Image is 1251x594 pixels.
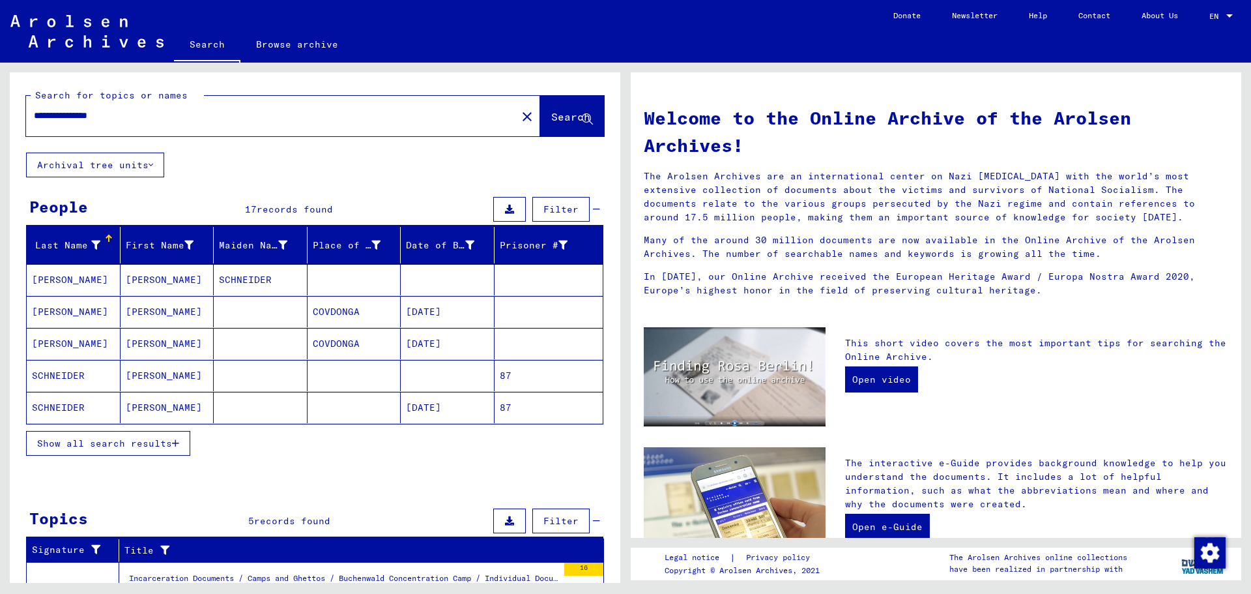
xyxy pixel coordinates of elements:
[401,227,495,263] mat-header-cell: Date of Birth
[543,203,579,215] span: Filter
[27,296,121,327] mat-cell: [PERSON_NAME]
[32,543,102,557] div: Signature
[845,456,1228,511] p: The interactive e-Guide provides background knowledge to help you understand the documents. It in...
[644,233,1228,261] p: Many of the around 30 million documents are now available in the Online Archive of the Arolsen Ar...
[121,296,214,327] mat-cell: [PERSON_NAME]
[254,515,330,527] span: records found
[495,392,603,423] mat-cell: 87
[644,104,1228,159] h1: Welcome to the Online Archive of the Arolsen Archives!
[27,328,121,359] mat-cell: [PERSON_NAME]
[124,540,588,561] div: Title
[543,515,579,527] span: Filter
[174,29,240,63] a: Search
[308,227,401,263] mat-header-cell: Place of Birth
[121,360,214,391] mat-cell: [PERSON_NAME]
[121,328,214,359] mat-cell: [PERSON_NAME]
[219,239,287,252] div: Maiden Name
[845,336,1228,364] p: This short video covers the most important tips for searching the Online Archive.
[35,89,188,101] mat-label: Search for topics or names
[37,438,172,449] span: Show all search results
[121,227,214,263] mat-header-cell: First Name
[240,29,354,60] a: Browse archive
[665,551,730,565] a: Legal notice
[129,572,558,591] div: Incarceration Documents / Camps and Ghettos / Buchenwald Concentration Camp / Individual Document...
[845,366,918,393] a: Open video
[644,270,1228,297] p: In [DATE], our Online Archive received the European Heritage Award / Europa Nostra Award 2020, Eu...
[665,565,826,576] p: Copyright © Arolsen Archives, 2021
[551,110,590,123] span: Search
[26,153,164,177] button: Archival tree units
[32,239,100,252] div: Last Name
[308,296,401,327] mat-cell: COVDONGA
[540,96,604,136] button: Search
[406,235,494,256] div: Date of Birth
[1179,547,1228,580] img: yv_logo.png
[313,235,401,256] div: Place of Birth
[736,551,826,565] a: Privacy policy
[845,514,930,540] a: Open e-Guide
[1194,537,1226,569] img: Change consent
[27,264,121,295] mat-cell: [PERSON_NAME]
[32,235,120,256] div: Last Name
[27,227,121,263] mat-header-cell: Last Name
[32,540,119,561] div: Signature
[401,392,495,423] mat-cell: [DATE]
[214,227,308,263] mat-header-cell: Maiden Name
[401,328,495,359] mat-cell: [DATE]
[500,239,568,252] div: Prisoner #
[29,507,88,530] div: Topics
[564,563,603,576] div: 16
[519,109,535,125] mat-icon: close
[245,203,257,215] span: 17
[644,170,1228,224] p: The Arolsen Archives are an international center on Nazi [MEDICAL_DATA] with the world’s most ext...
[949,563,1127,575] p: have been realized in partnership with
[10,15,164,48] img: Arolsen_neg.svg
[495,360,603,391] mat-cell: 87
[401,296,495,327] mat-cell: [DATE]
[124,544,571,557] div: Title
[29,195,88,218] div: People
[514,103,540,129] button: Clear
[313,239,381,252] div: Place of Birth
[308,328,401,359] mat-cell: COVDONGA
[257,203,333,215] span: records found
[27,392,121,423] mat-cell: SCHNEIDER
[26,431,190,456] button: Show all search results
[532,509,590,533] button: Filter
[644,447,826,569] img: eguide.jpg
[126,235,214,256] div: First Name
[644,327,826,426] img: video.jpg
[248,515,254,527] span: 5
[126,239,194,252] div: First Name
[219,235,307,256] div: Maiden Name
[532,197,590,222] button: Filter
[27,360,121,391] mat-cell: SCHNEIDER
[406,239,474,252] div: Date of Birth
[1209,12,1224,21] span: EN
[121,392,214,423] mat-cell: [PERSON_NAME]
[665,551,826,565] div: |
[214,264,308,295] mat-cell: SCHNEIDER
[495,227,603,263] mat-header-cell: Prisoner #
[121,264,214,295] mat-cell: [PERSON_NAME]
[949,552,1127,563] p: The Arolsen Archives online collections
[500,235,588,256] div: Prisoner #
